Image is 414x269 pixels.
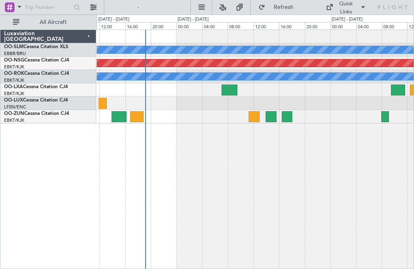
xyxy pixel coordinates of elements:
button: Quick Links [322,1,370,14]
div: 20:00 [151,22,176,30]
div: 12:00 [99,22,125,30]
button: Refresh [255,1,303,14]
div: 04:00 [356,22,382,30]
div: 00:00 [330,22,356,30]
span: OO-NSG [4,58,24,63]
div: [DATE] - [DATE] [332,16,363,23]
div: [DATE] - [DATE] [177,16,209,23]
a: LFSN/ENC [4,104,26,110]
span: All Aircraft [21,19,85,25]
div: [DATE] - [DATE] [98,16,129,23]
span: OO-ROK [4,71,24,76]
a: OO-SLMCessna Citation XLS [4,44,68,49]
span: Refresh [267,4,301,10]
button: All Aircraft [9,16,88,29]
div: 20:00 [305,22,330,30]
span: OO-SLM [4,44,23,49]
div: 16:00 [125,22,151,30]
a: EBBR/BRU [4,51,26,57]
div: 08:00 [228,22,253,30]
a: EBKT/KJK [4,91,24,97]
a: EBKT/KJK [4,117,24,123]
div: 12:00 [253,22,279,30]
input: Trip Number [25,1,71,13]
a: EBKT/KJK [4,77,24,83]
div: 04:00 [202,22,228,30]
a: OO-LUXCessna Citation CJ4 [4,98,68,103]
a: OO-ZUNCessna Citation CJ4 [4,111,69,116]
a: OO-NSGCessna Citation CJ4 [4,58,69,63]
a: EBKT/KJK [4,64,24,70]
a: OO-ROKCessna Citation CJ4 [4,71,69,76]
div: 16:00 [279,22,304,30]
span: OO-ZUN [4,111,24,116]
span: OO-LXA [4,85,23,89]
div: 00:00 [176,22,202,30]
span: OO-LUX [4,98,23,103]
a: OO-LXACessna Citation CJ4 [4,85,68,89]
div: 08:00 [382,22,407,30]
